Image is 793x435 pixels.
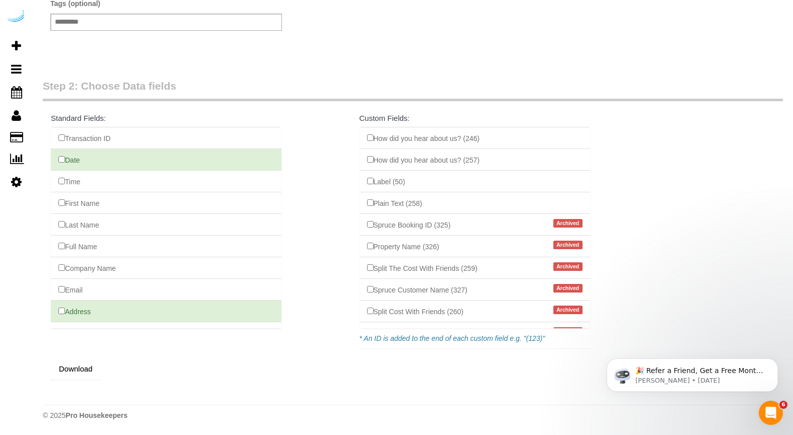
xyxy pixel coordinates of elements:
[553,262,583,271] span: Archived
[51,149,281,171] li: Date
[359,322,590,344] li: Spruce Job Frequency (328)
[779,401,787,409] span: 6
[51,127,281,149] li: Transaction ID
[359,257,590,279] li: Split The Cost With Friends (259)
[51,114,281,123] h4: Standard Fields:
[43,79,783,101] legend: Step 2: Choose Data fields
[359,235,590,257] li: Property Name (326)
[359,300,590,322] li: Split Cost With Friends (260)
[6,10,26,24] img: Automaid Logo
[51,300,281,322] li: Address
[43,410,783,420] div: © 2025
[65,411,127,419] strong: Pro Housekeepers
[553,306,583,314] span: Archived
[553,327,583,336] span: Archived
[359,149,590,171] li: How did you hear about us? (257)
[51,257,281,279] li: Company Name
[50,358,101,380] button: Download
[51,213,281,236] li: Last Name
[553,219,583,228] span: Archived
[51,235,281,257] li: Full Name
[553,241,583,249] span: Archived
[553,284,583,293] span: Archived
[359,334,545,342] em: * An ID is added to the end of each custom field e.g. "(123)"
[592,337,793,408] iframe: Intercom notifications message
[359,213,590,236] li: Spruce Booking ID (325)
[51,192,281,214] li: First Name
[359,127,590,149] li: How did you hear about us? (246)
[51,278,281,301] li: Email
[359,192,590,214] li: Plain Text (258)
[51,170,281,192] li: Time
[759,401,783,425] iframe: Intercom live chat
[51,322,281,344] li: City
[359,114,590,123] h4: Custom Fields:
[359,170,590,192] li: Label (50)
[359,278,590,301] li: Spruce Customer Name (327)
